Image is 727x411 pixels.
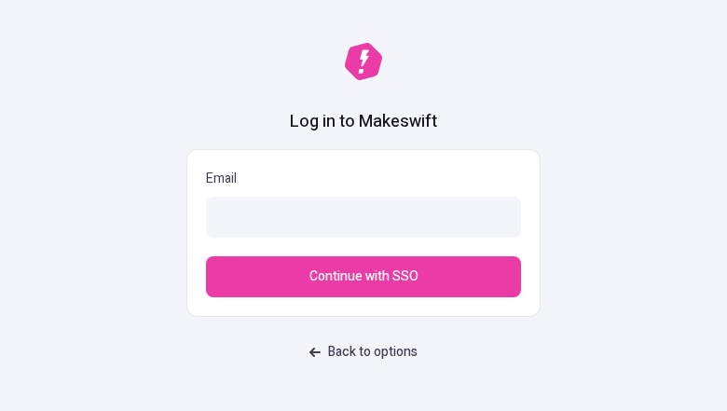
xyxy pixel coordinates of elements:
a: Back to options [298,336,429,369]
h1: Log in to Makeswift [290,110,437,134]
input: Email [206,197,521,238]
p: Email [206,169,521,189]
span: Continue with SSO [309,267,418,287]
button: Continue with SSO [206,256,521,297]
